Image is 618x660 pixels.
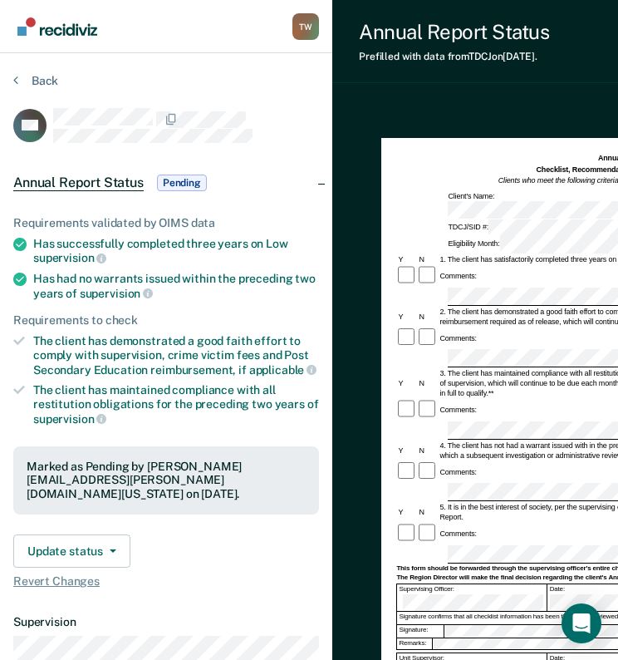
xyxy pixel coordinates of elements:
[396,312,417,322] div: Y
[13,73,58,88] button: Back
[438,529,478,539] div: Comments:
[292,13,319,40] div: T W
[396,446,417,456] div: Y
[396,507,417,517] div: Y
[33,251,106,264] span: supervision
[397,584,547,612] div: Supervising Officer:
[397,638,432,648] div: Remarks:
[33,334,319,377] div: The client has demonstrated a good faith effort to comply with supervision, crime victim fees and...
[13,534,130,568] button: Update status
[396,254,417,264] div: Y
[33,272,319,300] div: Has had no warrants issued within the preceding two years of
[80,287,153,300] span: supervision
[438,405,478,415] div: Comments:
[33,237,319,265] div: Has successfully completed three years on Low
[417,312,438,322] div: N
[396,378,417,388] div: Y
[562,603,601,643] div: Open Intercom Messenger
[157,175,207,191] span: Pending
[359,51,549,62] div: Prefilled with data from TDCJ on [DATE] .
[13,615,319,629] dt: Supervision
[359,20,549,44] div: Annual Report Status
[417,446,438,456] div: N
[13,574,319,589] span: Revert Changes
[13,313,319,328] div: Requirements to check
[17,17,97,36] img: Recidiviz
[438,467,478,477] div: Comments:
[13,216,319,230] div: Requirements validated by OIMS data
[397,625,444,638] div: Signature:
[417,378,438,388] div: N
[27,460,306,501] div: Marked as Pending by [PERSON_NAME][EMAIL_ADDRESS][PERSON_NAME][DOMAIN_NAME][US_STATE] on [DATE].
[249,363,316,377] span: applicable
[438,333,478,343] div: Comments:
[292,13,319,40] button: Profile dropdown button
[33,383,319,426] div: The client has maintained compliance with all restitution obligations for the preceding two years of
[33,412,106,426] span: supervision
[417,507,438,517] div: N
[13,175,144,191] span: Annual Report Status
[417,254,438,264] div: N
[438,271,478,281] div: Comments:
